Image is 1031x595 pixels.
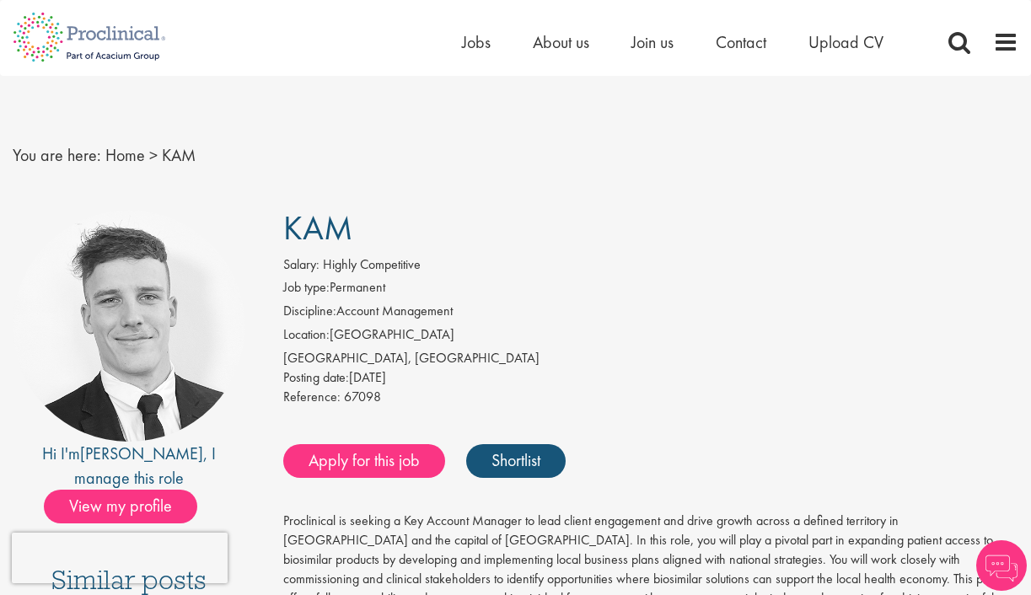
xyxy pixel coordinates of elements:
a: [PERSON_NAME] [80,442,203,464]
li: Permanent [283,278,1018,302]
img: Chatbot [976,540,1027,591]
div: [GEOGRAPHIC_DATA], [GEOGRAPHIC_DATA] [283,349,1018,368]
label: Salary: [283,255,320,275]
span: KAM [162,144,196,166]
a: Upload CV [808,31,883,53]
span: View my profile [44,490,197,523]
div: Hi I'm , I manage this role [13,442,245,490]
a: Shortlist [466,444,566,478]
label: Discipline: [283,302,336,321]
span: > [149,144,158,166]
li: Account Management [283,302,1018,325]
span: Highly Competitive [323,255,421,273]
label: Location: [283,325,330,345]
a: Join us [631,31,674,53]
a: Jobs [462,31,491,53]
a: breadcrumb link [105,144,145,166]
span: You are here: [13,144,101,166]
span: 67098 [344,388,381,405]
a: About us [533,31,589,53]
a: Apply for this job [283,444,445,478]
iframe: reCAPTCHA [12,533,228,583]
a: View my profile [44,494,214,516]
a: Contact [716,31,766,53]
li: [GEOGRAPHIC_DATA] [283,325,1018,349]
img: imeage of recruiter Nicolas Daniel [13,210,245,442]
div: [DATE] [283,368,1018,388]
span: KAM [283,206,353,249]
label: Reference: [283,388,341,407]
span: Posting date: [283,368,349,386]
label: Job type: [283,278,330,297]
